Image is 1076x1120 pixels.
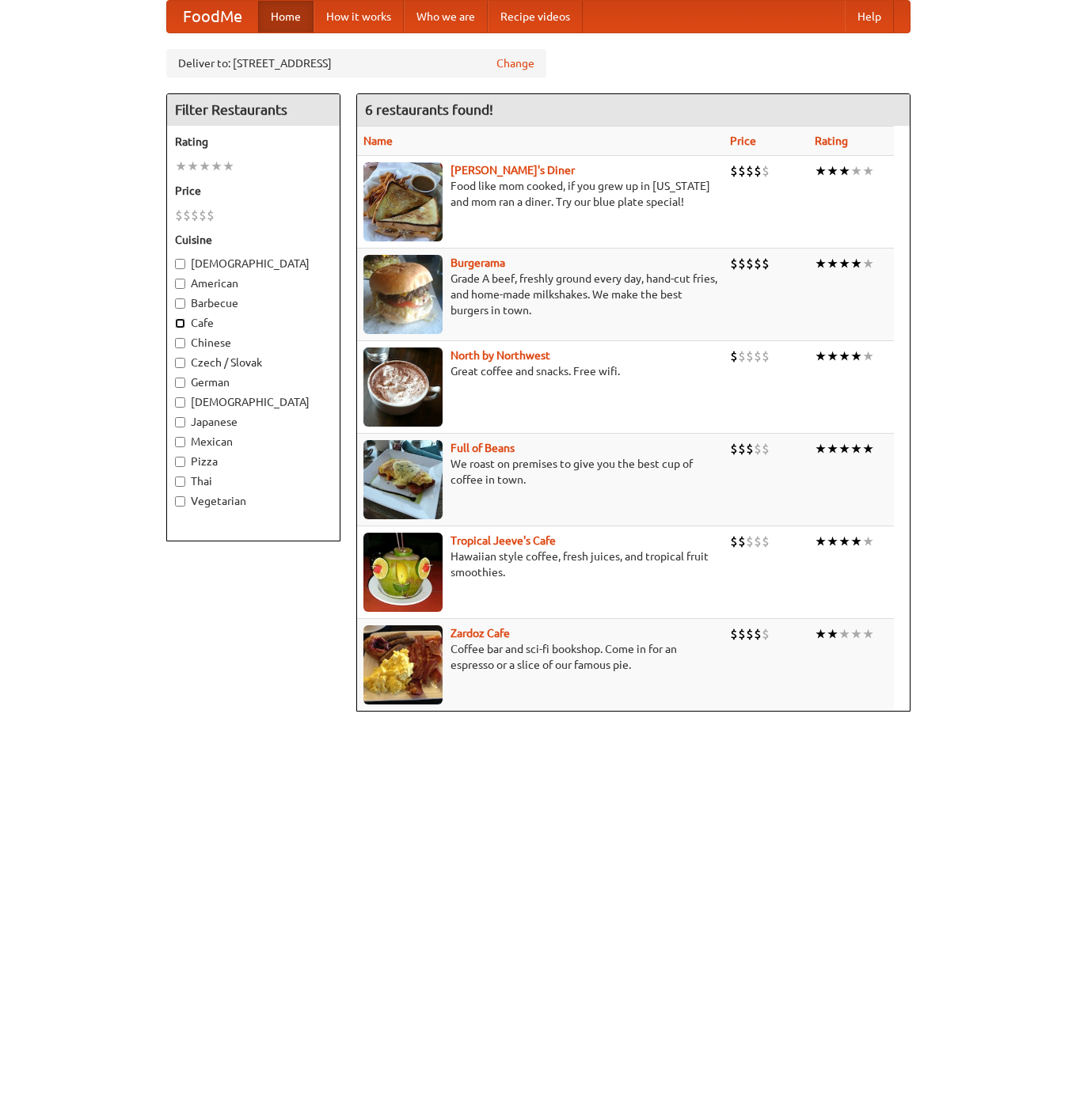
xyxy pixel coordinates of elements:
[754,162,762,180] li: $
[175,476,185,487] input: Thai
[838,625,850,643] li: ★
[175,259,185,269] input: [DEMOGRAPHIC_DATA]
[815,162,827,180] li: ★
[191,207,199,224] li: $
[827,625,838,643] li: ★
[815,533,827,550] li: ★
[451,534,556,547] a: Tropical Jeeve's Cafe
[850,440,862,457] li: ★
[175,355,332,370] label: Czech / Slovak
[199,207,207,224] li: $
[827,162,838,180] li: ★
[363,135,393,147] a: Name
[175,275,332,291] label: American
[175,374,332,390] label: German
[451,164,575,177] b: [PERSON_NAME]'s Diner
[175,338,185,348] input: Chinese
[738,255,746,272] li: $
[365,102,493,117] ng-pluralize: 6 restaurants found!
[815,440,827,457] li: ★
[738,347,746,365] li: $
[730,625,738,643] li: $
[738,162,746,180] li: $
[754,347,762,365] li: $
[862,533,874,550] li: ★
[363,440,443,519] img: beans.jpg
[746,533,754,550] li: $
[175,232,332,248] h5: Cuisine
[175,457,185,467] input: Pizza
[754,440,762,457] li: $
[815,625,827,643] li: ★
[730,162,738,180] li: $
[363,641,717,673] p: Coffee bar and sci-fi bookshop. Come in for an espresso or a slice of our famous pie.
[746,162,754,180] li: $
[175,315,332,331] label: Cafe
[451,442,515,454] a: Full of Beans
[738,625,746,643] li: $
[451,627,510,640] b: Zardoz Cafe
[815,135,848,147] a: Rating
[838,347,850,365] li: ★
[363,178,717,210] p: Food like mom cooked, if you grew up in [US_STATE] and mom ran a diner. Try our blue plate special!
[363,456,717,488] p: We roast on premises to give you the best cup of coffee in town.
[175,335,332,351] label: Chinese
[175,358,185,368] input: Czech / Slovak
[746,347,754,365] li: $
[827,533,838,550] li: ★
[222,158,234,175] li: ★
[175,434,332,450] label: Mexican
[451,349,550,362] a: North by Northwest
[404,1,488,32] a: Who we are
[363,271,717,318] p: Grade A beef, freshly ground every day, hand-cut fries, and home-made milkshakes. We make the bes...
[850,162,862,180] li: ★
[258,1,314,32] a: Home
[862,162,874,180] li: ★
[166,49,546,78] div: Deliver to: [STREET_ADDRESS]
[754,255,762,272] li: $
[862,347,874,365] li: ★
[175,394,332,410] label: [DEMOGRAPHIC_DATA]
[730,533,738,550] li: $
[199,158,211,175] li: ★
[838,533,850,550] li: ★
[730,255,738,272] li: $
[762,440,770,457] li: $
[175,207,183,224] li: $
[762,347,770,365] li: $
[175,295,332,311] label: Barbecue
[496,55,534,71] a: Change
[175,397,185,408] input: [DEMOGRAPHIC_DATA]
[363,625,443,704] img: zardoz.jpg
[862,255,874,272] li: ★
[187,158,199,175] li: ★
[827,255,838,272] li: ★
[754,625,762,643] li: $
[175,454,332,469] label: Pizza
[211,158,222,175] li: ★
[762,625,770,643] li: $
[746,440,754,457] li: $
[167,1,258,32] a: FoodMe
[175,256,332,271] label: [DEMOGRAPHIC_DATA]
[175,414,332,430] label: Japanese
[838,440,850,457] li: ★
[754,533,762,550] li: $
[746,625,754,643] li: $
[850,625,862,643] li: ★
[850,533,862,550] li: ★
[363,549,717,580] p: Hawaiian style coffee, fresh juices, and tropical fruit smoothies.
[363,347,443,427] img: north.jpg
[862,440,874,457] li: ★
[850,347,862,365] li: ★
[730,347,738,365] li: $
[183,207,191,224] li: $
[738,440,746,457] li: $
[175,417,185,427] input: Japanese
[175,437,185,447] input: Mexican
[815,255,827,272] li: ★
[175,318,185,328] input: Cafe
[730,135,756,147] a: Price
